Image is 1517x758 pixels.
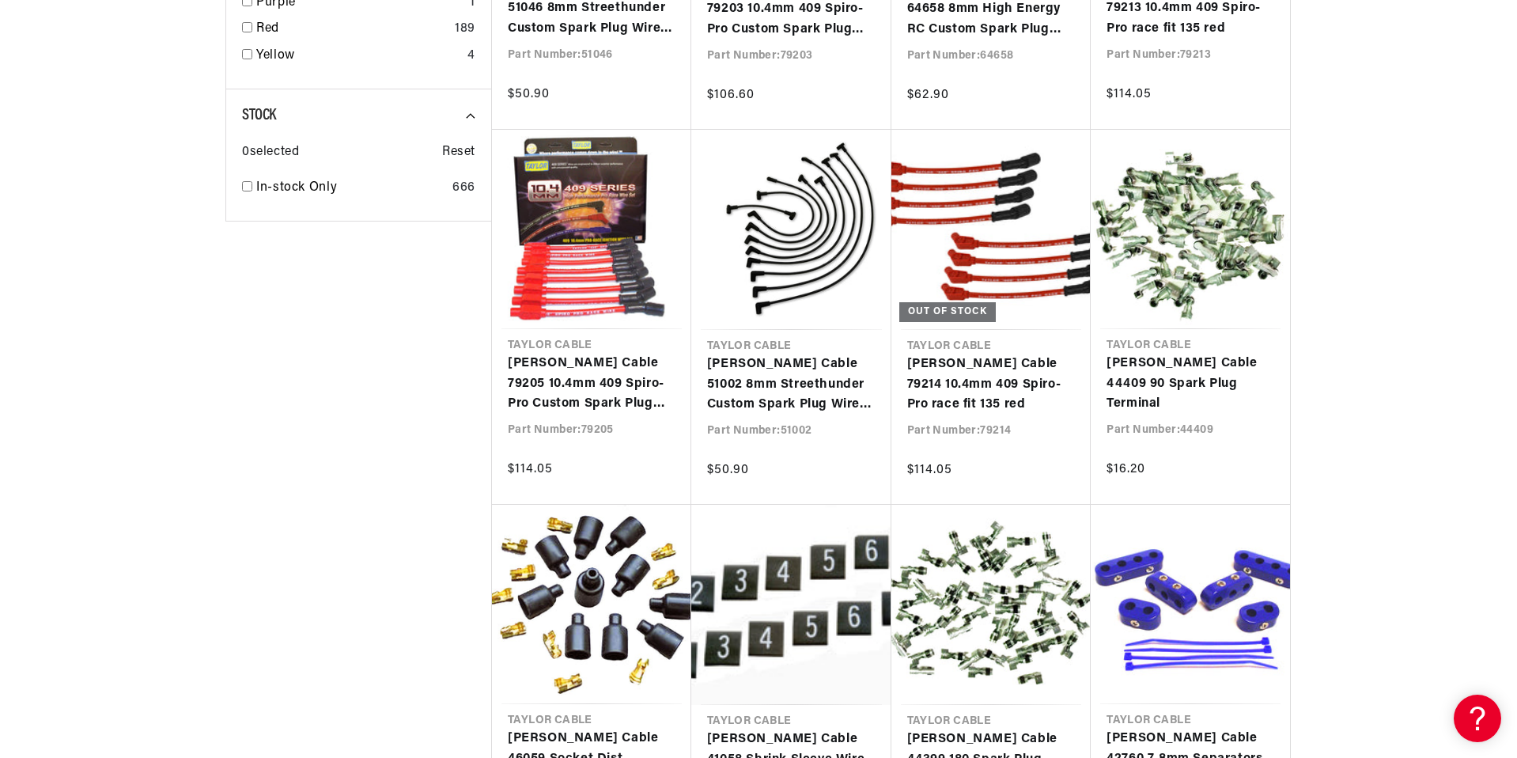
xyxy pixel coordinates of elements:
[467,46,475,66] div: 4
[452,178,475,199] div: 666
[242,142,299,163] span: 0 selected
[508,354,675,415] a: [PERSON_NAME] Cable 79205 10.4mm 409 Spiro-Pro Custom Spark Plug Wires red
[442,142,475,163] span: Reset
[256,19,448,40] a: Red
[1107,354,1274,415] a: [PERSON_NAME] Cable 44409 90 Spark Plug Terminal
[242,108,276,123] span: Stock
[455,19,475,40] div: 189
[707,354,876,415] a: [PERSON_NAME] Cable 51002 8mm Streethunder Custom Spark Plug Wires 8 cyl black
[256,46,461,66] a: Yellow
[907,354,1076,415] a: [PERSON_NAME] Cable 79214 10.4mm 409 Spiro-Pro race fit 135 red
[256,178,446,199] a: In-stock Only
